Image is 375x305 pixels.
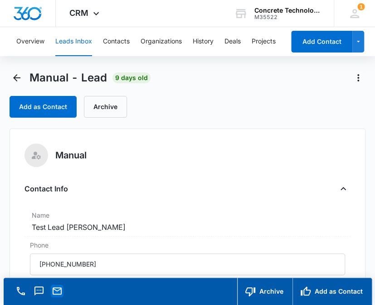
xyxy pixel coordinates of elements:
[30,240,346,250] label: Phone
[10,96,77,118] button: Add as Contact
[16,27,44,56] button: Overview
[254,7,321,14] div: account name
[29,71,107,85] span: Manual - Lead
[351,71,365,85] button: Actions
[32,222,344,233] dd: Test Lead [PERSON_NAME]
[24,207,351,237] div: NameTest Lead [PERSON_NAME]
[224,27,241,56] button: Deals
[254,14,321,20] div: account id
[15,290,27,298] a: Call
[141,27,182,56] button: Organizations
[336,181,351,196] button: Close
[33,285,45,297] button: Text
[69,8,88,18] span: CRM
[292,278,372,305] button: Add as Contact
[357,3,365,10] div: notifications count
[32,210,344,220] label: Name
[33,290,45,298] a: Text
[51,285,63,297] button: Email
[103,27,130,56] button: Contacts
[15,285,27,297] button: Call
[237,278,292,305] button: Archive
[193,27,214,56] button: History
[30,253,346,275] input: Phone
[291,31,352,52] button: Add Contact
[55,27,92,56] button: Leads Inbox
[51,290,63,298] a: Email
[252,27,276,56] button: Projects
[24,183,68,194] h4: Contact Info
[55,148,87,162] h5: Manual
[10,71,24,85] button: Back
[112,72,151,83] span: 9 days old
[84,96,127,118] button: Archive
[357,3,365,10] span: 1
